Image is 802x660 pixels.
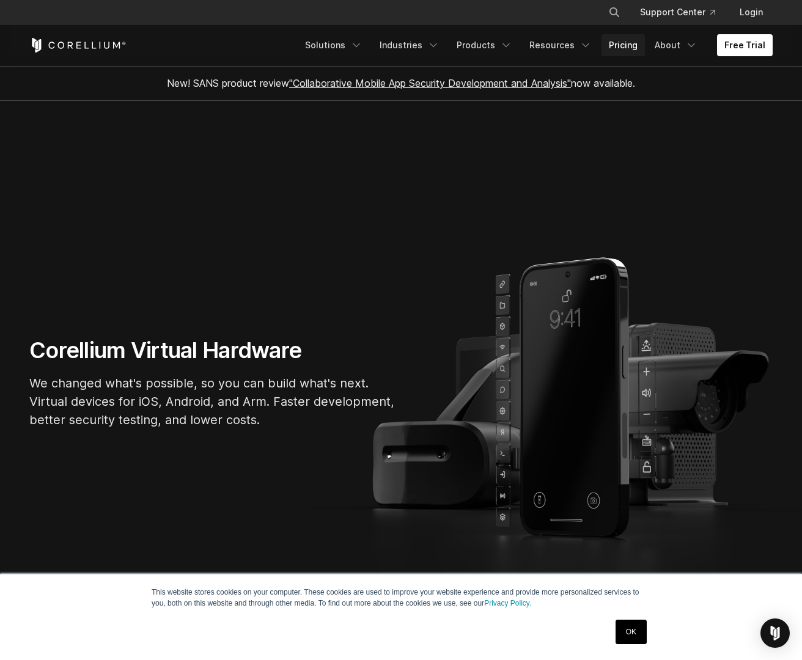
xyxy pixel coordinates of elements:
a: Industries [372,34,447,56]
p: This website stores cookies on your computer. These cookies are used to improve your website expe... [152,587,650,609]
div: Navigation Menu [298,34,773,56]
a: Support Center [630,1,725,23]
div: Open Intercom Messenger [760,618,790,648]
h1: Corellium Virtual Hardware [29,337,396,364]
a: "Collaborative Mobile App Security Development and Analysis" [289,77,571,89]
a: Privacy Policy. [484,599,531,607]
a: OK [616,620,647,644]
span: New! SANS product review now available. [167,77,635,89]
a: Solutions [298,34,370,56]
a: About [647,34,705,56]
p: We changed what's possible, so you can build what's next. Virtual devices for iOS, Android, and A... [29,374,396,429]
a: Products [449,34,520,56]
a: Login [730,1,773,23]
a: Resources [522,34,599,56]
button: Search [603,1,625,23]
div: Navigation Menu [594,1,773,23]
a: Pricing [601,34,645,56]
a: Corellium Home [29,38,127,53]
a: Free Trial [717,34,773,56]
